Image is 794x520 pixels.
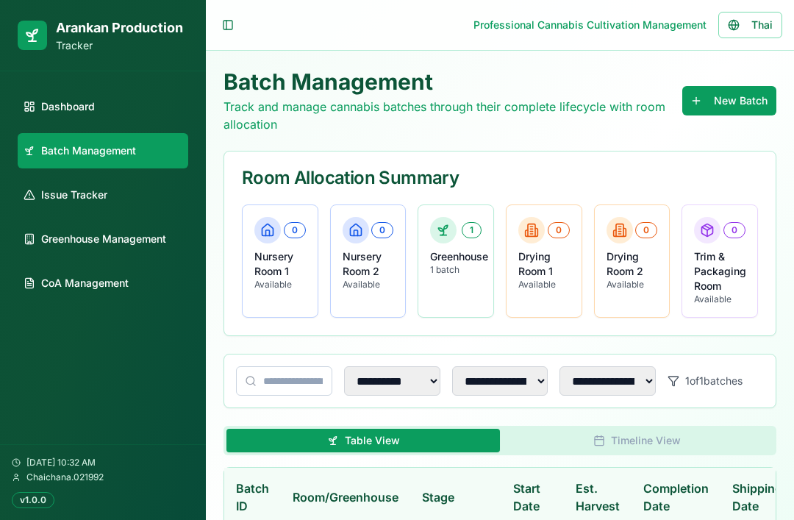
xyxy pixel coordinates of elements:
[430,264,482,276] p: 1 batch
[254,279,306,291] p: Available
[18,133,188,168] a: Batch Management
[242,169,758,187] div: Room Allocation Summary
[518,249,570,279] p: Drying Room 1
[607,249,658,279] p: Drying Room 2
[500,429,773,452] button: Timeline View
[18,221,188,257] a: Greenhouse Management
[41,232,166,246] span: Greenhouse Management
[41,188,107,202] span: Issue Tracker
[26,457,96,469] span: [DATE] 10:32 AM
[371,222,393,238] div: 0
[635,222,657,238] div: 0
[223,68,682,95] h1: Batch Management
[723,222,745,238] div: 0
[694,249,745,293] p: Trim & Packaging Room
[343,279,394,291] p: Available
[223,98,682,133] p: Track and manage cannabis batches through their complete lifecycle with room allocation
[548,222,570,238] div: 0
[462,222,482,238] div: 1
[694,293,745,305] p: Available
[473,18,707,32] div: Professional Cannabis Cultivation Management
[41,276,129,291] span: CoA Management
[343,249,394,279] p: Nursery Room 2
[26,471,104,483] span: Chaichana.021992
[682,86,776,115] button: New Batch
[607,279,658,291] p: Available
[718,12,782,38] button: Thai
[56,38,183,53] p: Tracker
[751,18,773,32] span: Thai
[18,89,188,124] a: Dashboard
[41,143,136,158] span: Batch Management
[12,492,54,508] div: v1.0.0
[226,429,500,452] button: Table View
[254,249,306,279] p: Nursery Room 1
[430,249,482,264] p: Greenhouse
[18,177,188,213] a: Issue Tracker
[18,266,188,301] a: CoA Management
[56,18,183,38] h1: Arankan Production
[284,222,306,238] div: 0
[518,279,570,291] p: Available
[668,366,764,396] div: 1 of 1 batches
[41,99,95,114] span: Dashboard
